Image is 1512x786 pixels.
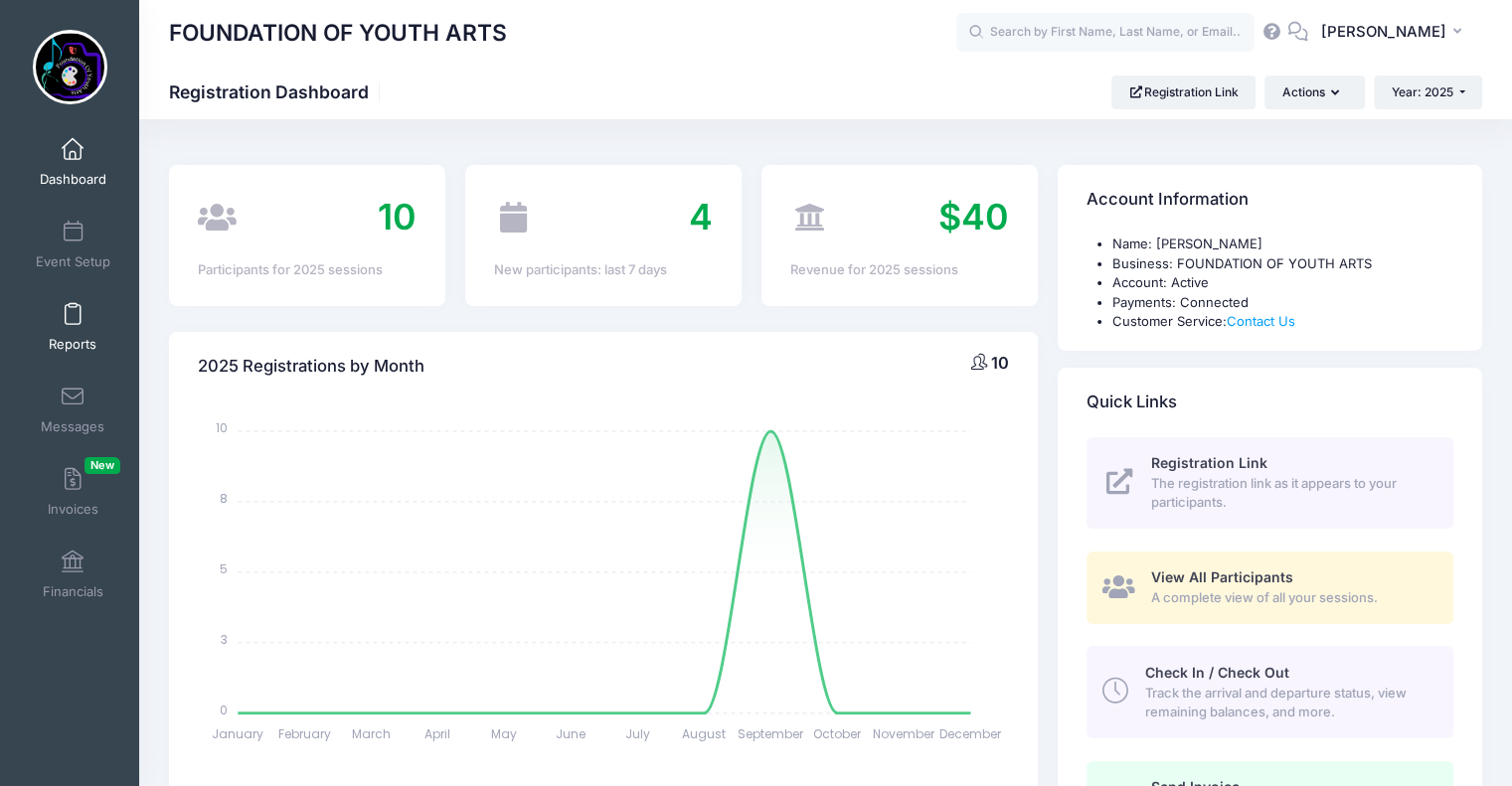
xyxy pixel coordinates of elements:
h1: Registration Dashboard [169,81,386,102]
span: Track the arrival and departure status, view remaining balances, and more. [1144,684,1430,722]
tspan: February [278,724,331,741]
tspan: June [557,724,587,741]
span: New [84,457,120,474]
tspan: November [874,724,936,741]
tspan: December [940,724,1003,741]
div: Revenue for 2025 sessions [790,260,1009,280]
span: Year: 2025 [1392,84,1453,99]
a: Dashboard [26,127,120,197]
tspan: August [683,724,727,741]
span: Messages [41,418,104,435]
a: InvoicesNew [26,457,120,527]
input: Search by First Name, Last Name, or Email... [956,13,1255,53]
li: Name: [PERSON_NAME] [1112,235,1453,254]
a: Messages [26,375,120,444]
span: Invoices [48,501,98,518]
h4: Quick Links [1087,374,1177,430]
a: Event Setup [26,210,120,279]
tspan: 10 [217,419,229,436]
h4: 2025 Registrations by Month [198,338,424,394]
a: Reports [26,292,120,362]
tspan: 3 [222,631,229,648]
div: Participants for 2025 sessions [198,260,417,280]
span: View All Participants [1151,568,1293,585]
span: Reports [49,336,96,353]
a: Contact Us [1227,313,1295,329]
a: Check In / Check Out Track the arrival and departure status, view remaining balances, and more. [1087,646,1453,737]
span: A complete view of all your sessions. [1151,588,1430,608]
span: 4 [689,195,713,238]
span: Check In / Check Out [1144,664,1288,681]
span: Dashboard [40,171,106,188]
img: FOUNDATION OF YOUTH ARTS [33,30,107,104]
div: New participants: last 7 days [494,260,713,280]
span: Event Setup [36,253,110,270]
span: Registration Link [1151,454,1267,471]
span: Financials [43,583,103,600]
span: 10 [378,195,417,238]
tspan: 5 [221,560,229,577]
button: [PERSON_NAME] [1308,10,1482,56]
a: Registration Link [1111,76,1256,109]
tspan: September [739,724,805,741]
a: Financials [26,540,120,609]
tspan: 8 [221,490,229,507]
li: Payments: Connected [1112,293,1453,313]
li: Customer Service: [1112,312,1453,332]
tspan: July [625,724,650,741]
a: Registration Link The registration link as it appears to your participants. [1087,437,1453,529]
button: Year: 2025 [1374,76,1482,109]
tspan: April [425,724,451,741]
span: 10 [991,353,1009,373]
tspan: March [352,724,391,741]
span: $40 [938,195,1009,238]
tspan: January [213,724,264,741]
button: Actions [1264,76,1364,109]
span: The registration link as it appears to your participants. [1151,474,1430,513]
span: [PERSON_NAME] [1321,21,1446,43]
a: View All Participants A complete view of all your sessions. [1087,551,1453,624]
li: Account: Active [1112,273,1453,293]
tspan: October [814,724,863,741]
tspan: 0 [221,702,229,718]
li: Business: FOUNDATION OF YOUTH ARTS [1112,254,1453,274]
h1: FOUNDATION OF YOUTH ARTS [169,10,507,56]
tspan: May [492,724,518,741]
h4: Account Information [1087,172,1249,229]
